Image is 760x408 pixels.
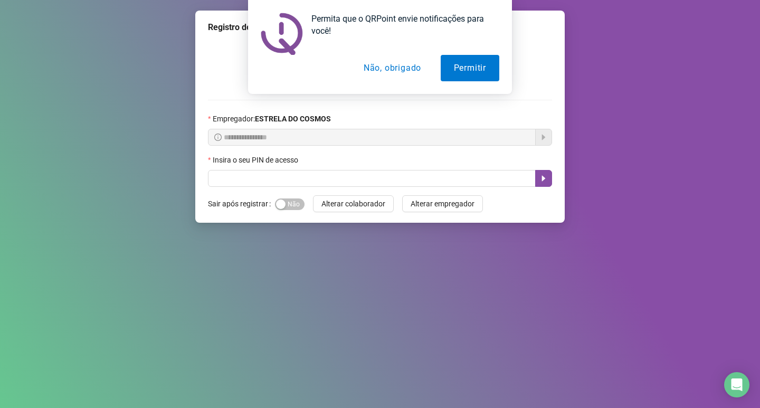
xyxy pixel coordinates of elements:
[208,195,275,212] label: Sair após registrar
[411,198,474,210] span: Alterar empregador
[441,55,499,81] button: Permitir
[255,115,331,123] strong: ESTRELA DO COSMOS
[208,154,305,166] label: Insira o seu PIN de acesso
[214,134,222,141] span: info-circle
[539,174,548,183] span: caret-right
[303,13,499,37] div: Permita que o QRPoint envie notificações para você!
[213,113,331,125] span: Empregador :
[321,198,385,210] span: Alterar colaborador
[350,55,434,81] button: Não, obrigado
[313,195,394,212] button: Alterar colaborador
[261,13,303,55] img: notification icon
[402,195,483,212] button: Alterar empregador
[724,372,749,397] div: Open Intercom Messenger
